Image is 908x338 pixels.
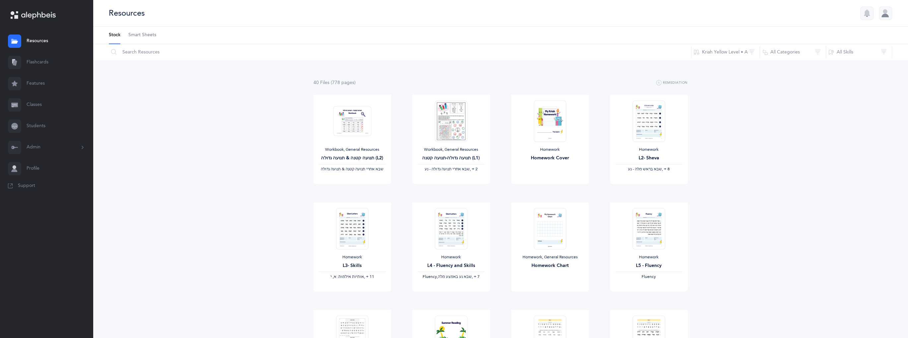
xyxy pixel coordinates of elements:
img: Homework_L6_Fluency_Y_EN_thumbnail_1731220590.png [632,208,665,249]
div: Workbook, General Resources [418,147,485,152]
div: L4 - Fluency and Skills [418,262,485,269]
div: Homework Chart [517,262,584,269]
div: ‪, + 2‬ [418,167,485,172]
div: תנועה גדולה-תנועה קטנה (L1) [418,155,485,162]
input: Search Resources [108,44,691,60]
div: Homework [517,147,584,152]
div: תנועה קטנה & תנועה גדולה (L2) [319,155,386,162]
span: ‫אותיות אילמות: א, י‬ [330,274,364,279]
span: ‫שבא אחרי תנועה קטנה & תנועה גדולה‬ [321,167,384,171]
button: All Categories [760,44,826,60]
img: Homework_L8_Sheva_O-A_Yellow_EN_thumbnail_1754036707.png [632,100,665,142]
button: Remediation [656,79,688,87]
span: ‫שבא בראש מלה - נע‬ [628,167,662,171]
img: Homework-Cover-EN_thumbnail_1597602968.png [533,100,566,142]
span: 40 File [314,80,329,85]
img: My_Homework_Chart_1_thumbnail_1716209946.png [533,208,566,249]
div: Homework [319,255,386,260]
img: Alephbeis__%D7%AA%D7%A0%D7%95%D7%A2%D7%94_%D7%92%D7%93%D7%95%D7%9C%D7%94-%D7%A7%D7%98%D7%A0%D7%94... [435,100,467,142]
div: ‪, + 8‬ [615,167,682,172]
div: Resources [109,8,145,19]
span: ‫שבא נע באמצע מלה‬ [438,274,472,279]
div: L5 - Fluency [615,262,682,269]
div: Homework [615,255,682,260]
span: (778 page ) [331,80,356,85]
span: Smart Sheets [128,32,156,39]
div: Homework Cover [517,155,584,162]
div: Workbook, General Resources [319,147,386,152]
button: Kriah Yellow Level • A [691,44,760,60]
span: s [327,80,329,85]
span: Support [18,183,35,189]
img: Homework_L11_Skills%2BFlunecy-O-A-EN_Yellow_EN_thumbnail_1741229997.png [435,208,467,249]
div: ‪, + 7‬ [418,274,485,280]
img: Homework_L3_Skills_Y_EN_thumbnail_1741229587.png [336,208,368,249]
div: Homework [615,147,682,152]
span: Fluency, [423,274,438,279]
button: All Skills [826,44,892,60]
img: Tenuah_Gedolah.Ketana-Workbook-SB_thumbnail_1685245466.png [333,106,371,136]
span: s [352,80,354,85]
div: Homework [418,255,485,260]
span: ‫שבא אחרי תנועה גדולה - נע‬ [425,167,470,171]
div: Fluency [615,274,682,280]
div: L2- Sheva [615,155,682,162]
div: L3- Skills [319,262,386,269]
div: Homework, General Resources [517,255,584,260]
div: ‪, + 11‬ [319,274,386,280]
